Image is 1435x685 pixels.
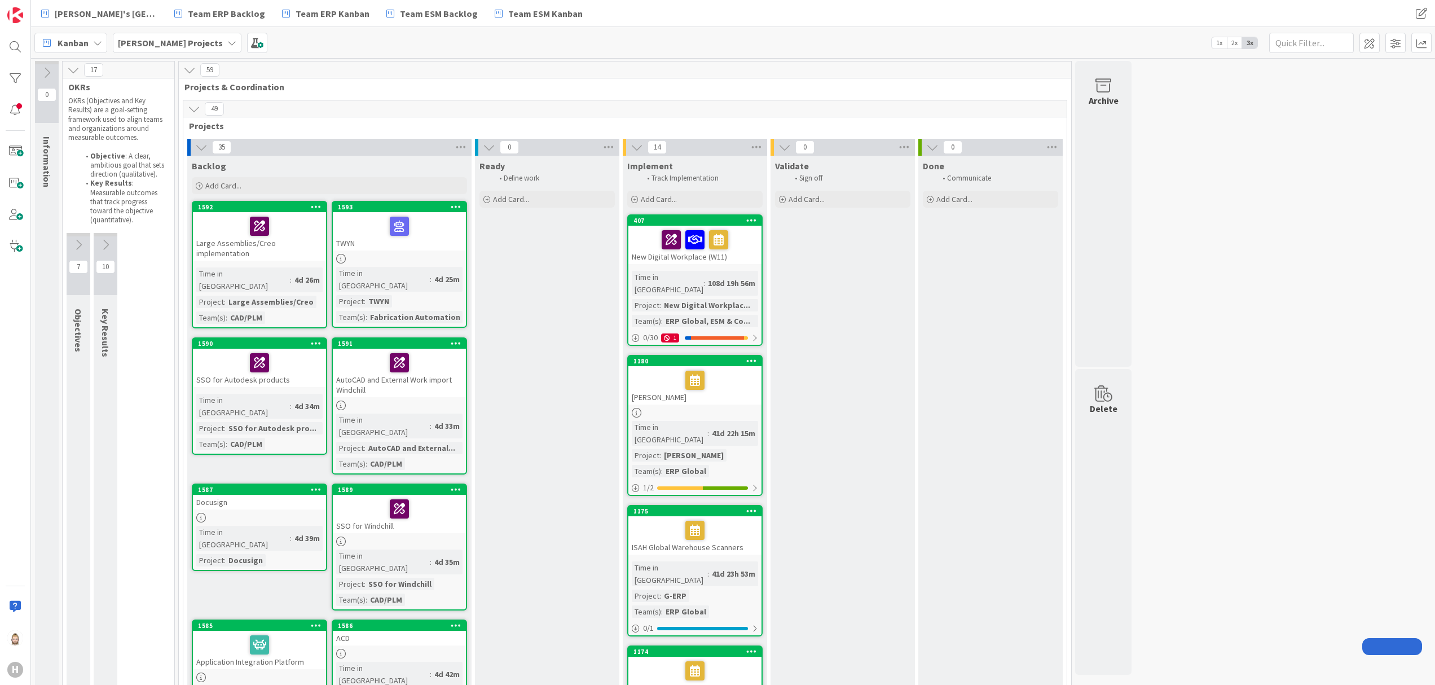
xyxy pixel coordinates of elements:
[333,202,466,251] div: 1593TWYN
[332,337,467,475] a: 1591AutoCAD and External Work import WindchillTime in [GEOGRAPHIC_DATA]:4d 33mProject:AutoCAD and...
[192,337,327,455] a: 1590SSO for Autodesk productsTime in [GEOGRAPHIC_DATA]:4d 34mProject:SSO for Autodesk pro...Team(...
[661,449,727,462] div: [PERSON_NAME]
[366,458,367,470] span: :
[68,96,169,142] p: OKRs (Objectives and Key Results) are a goal-setting framework used to align teams and organizati...
[192,160,226,172] span: Backlog
[196,296,224,308] div: Project
[432,668,463,680] div: 4d 42m
[627,160,673,172] span: Implement
[775,160,809,172] span: Validate
[227,438,265,450] div: CAD/PLM
[628,506,761,516] div: 1175
[333,212,466,251] div: TWYN
[226,554,266,567] div: Docusign
[333,339,466,349] div: 1591
[632,315,661,327] div: Team(s)
[627,214,763,346] a: 407New Digital Workplace (W11)Time in [GEOGRAPHIC_DATA]:108d 19h 56mProject:New Digital Workplac....
[628,216,761,226] div: 407
[627,355,763,496] a: 1180[PERSON_NAME]Time in [GEOGRAPHIC_DATA]:41d 22h 15mProject:[PERSON_NAME]Team(s):ERP Global1/2
[332,484,467,611] a: 1589SSO for WindchillTime in [GEOGRAPHIC_DATA]:4d 35mProject:SSO for WindchillTeam(s):CAD/PLM
[633,217,761,225] div: 407
[37,88,56,102] span: 0
[663,315,753,327] div: ERP Global, ESM & Co...
[627,505,763,636] a: 1175ISAH Global Warehouse ScannersTime in [GEOGRAPHIC_DATA]:41d 23h 53mProject:G-ERPTeam(s):ERP G...
[290,400,292,412] span: :
[193,485,326,495] div: 1587
[488,3,589,24] a: Team ESM Kanban
[479,160,505,172] span: Ready
[336,295,364,308] div: Project
[193,349,326,387] div: SSO for Autodesk products
[188,7,265,20] span: Team ERP Backlog
[34,3,164,24] a: [PERSON_NAME]'s [GEOGRAPHIC_DATA]
[430,273,432,286] span: :
[632,465,661,477] div: Team(s)
[633,648,761,656] div: 1174
[936,194,972,204] span: Add Card...
[332,201,467,328] a: 1593TWYNTime in [GEOGRAPHIC_DATA]:4d 25mProject:TWYNTeam(s):Fabrication Automation
[118,37,223,49] b: [PERSON_NAME] Projects
[1227,37,1242,49] span: 2x
[7,662,23,678] div: H
[641,194,677,204] span: Add Card...
[628,481,761,495] div: 1/2
[632,449,659,462] div: Project
[709,427,758,440] div: 41d 22h 15m
[290,274,292,286] span: :
[628,506,761,555] div: 1175ISAH Global Warehouse Scanners
[275,3,376,24] a: Team ERP Kanban
[333,631,466,646] div: ACD
[500,140,519,154] span: 0
[198,340,326,348] div: 1590
[432,556,463,568] div: 4d 35m
[226,438,227,450] span: :
[193,339,326,387] div: 1590SSO for Autodesk products
[333,621,466,646] div: 1586ACD
[628,216,761,264] div: 407New Digital Workplace (W11)
[226,296,316,308] div: Large Assemblies/Creo
[795,140,815,154] span: 0
[7,630,23,646] img: Rv
[333,485,466,533] div: 1589SSO for Windchill
[205,102,224,116] span: 49
[633,507,761,515] div: 1175
[336,550,430,574] div: Time in [GEOGRAPHIC_DATA]
[196,422,224,434] div: Project
[493,194,529,204] span: Add Card...
[338,340,466,348] div: 1591
[292,274,323,286] div: 4d 26m
[336,458,366,470] div: Team(s)
[224,422,226,434] span: :
[366,594,367,606] span: :
[58,36,89,50] span: Kanban
[55,7,157,20] span: [PERSON_NAME]'s [GEOGRAPHIC_DATA]
[80,152,169,179] li: : A clear, ambitious goal that sets direction (qualitative).
[193,495,326,510] div: Docusign
[366,311,367,323] span: :
[193,631,326,669] div: Application Integration Platform
[648,140,667,154] span: 14
[943,140,962,154] span: 0
[923,160,944,172] span: Done
[1269,33,1354,53] input: Quick Filter...
[430,668,432,680] span: :
[632,561,707,586] div: Time in [GEOGRAPHIC_DATA]
[643,482,654,494] span: 1 / 2
[364,578,366,590] span: :
[432,420,463,432] div: 4d 33m
[493,174,613,183] li: Define work
[659,449,661,462] span: :
[336,578,364,590] div: Project
[628,356,761,366] div: 1180
[338,622,466,630] div: 1586
[292,400,323,412] div: 4d 34m
[709,568,758,580] div: 41d 23h 53m
[366,578,434,590] div: SSO for Windchill
[73,309,84,352] span: Objectives
[296,7,369,20] span: Team ERP Kanban
[336,414,430,438] div: Time in [GEOGRAPHIC_DATA]
[380,3,485,24] a: Team ESM Backlog
[643,622,654,634] span: 0 / 1
[193,485,326,510] div: 1587Docusign
[224,296,226,308] span: :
